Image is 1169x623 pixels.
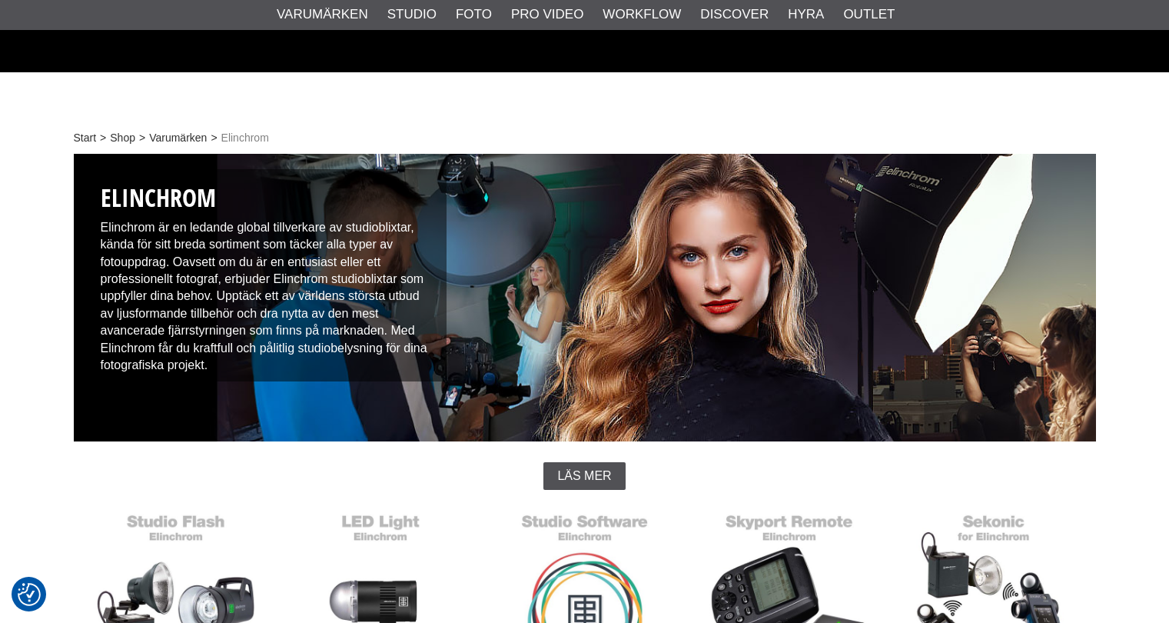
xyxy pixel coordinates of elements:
a: Studio [387,5,437,25]
img: Elinchrom Studioblixtar [74,154,1096,441]
a: Varumärken [277,5,368,25]
a: Foto [456,5,492,25]
span: > [100,130,106,146]
h1: Elinchrom [101,181,436,215]
button: Samtyckesinställningar [18,581,41,608]
a: Shop [110,130,135,146]
a: Workflow [603,5,681,25]
a: Pro Video [511,5,583,25]
span: Elinchrom [221,130,269,146]
span: > [211,130,217,146]
span: > [139,130,145,146]
a: Discover [700,5,769,25]
a: Varumärken [149,130,207,146]
a: Start [74,130,97,146]
img: Revisit consent button [18,583,41,606]
div: Elinchrom är en ledande global tillverkare av studioblixtar, kända för sitt breda sortiment som t... [89,169,447,381]
span: Läs mer [557,469,611,483]
a: Hyra [788,5,824,25]
a: Outlet [843,5,895,25]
